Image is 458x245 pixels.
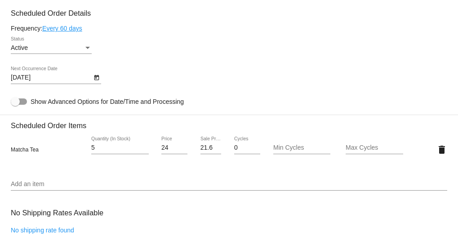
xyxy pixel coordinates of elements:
[91,144,149,151] input: Quantity (In Stock)
[200,144,222,151] input: Sale Price
[92,72,101,82] button: Open calendar
[11,203,103,223] h3: No Shipping Rates Available
[11,181,447,188] input: Add an item
[42,25,82,32] a: Every 60 days
[11,25,447,32] div: Frequency:
[436,144,447,155] mat-icon: delete
[161,144,187,151] input: Price
[234,144,260,151] input: Cycles
[273,144,331,151] input: Min Cycles
[11,45,92,52] mat-select: Status
[31,97,184,106] span: Show Advanced Options for Date/Time and Processing
[11,74,92,81] input: Next Occurrence Date
[11,147,39,153] span: Matcha Tea
[11,227,74,234] a: No shipping rate found
[346,144,403,151] input: Max Cycles
[11,44,28,51] span: Active
[11,115,447,130] h3: Scheduled Order Items
[11,9,447,18] h3: Scheduled Order Details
